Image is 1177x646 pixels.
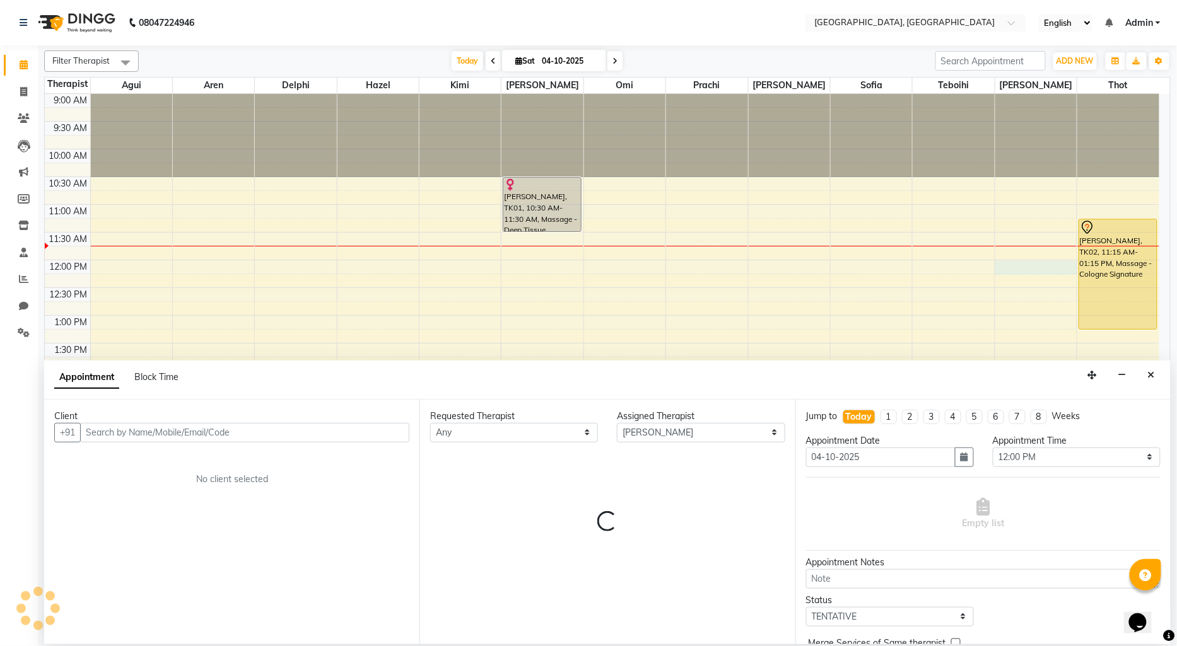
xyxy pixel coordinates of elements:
div: 1:00 PM [52,316,90,329]
li: 2 [902,410,918,424]
span: Prachi [666,78,747,93]
img: logo [32,5,119,40]
li: 4 [945,410,961,424]
input: Search by Name/Mobile/Email/Code [80,423,409,442]
b: 08047224946 [139,5,194,40]
div: Therapist [45,78,90,91]
div: Jump to [806,410,838,423]
span: Block Time [134,371,179,383]
div: No client selected [85,473,379,486]
div: Today [846,410,872,424]
div: Appointment Time [993,434,1161,447]
span: Omi [584,78,665,93]
button: Close [1142,366,1161,385]
li: 6 [988,410,1004,424]
iframe: chat widget [1124,596,1164,633]
div: Assigned Therapist [617,410,785,423]
input: Search Appointment [935,51,1046,71]
span: [PERSON_NAME] [749,78,830,93]
input: 2025-10-04 [538,52,601,71]
span: Delphi [255,78,336,93]
span: Kimi [419,78,501,93]
li: 3 [923,410,940,424]
div: Appointment Date [806,434,974,447]
li: 8 [1031,410,1047,424]
div: 12:00 PM [47,260,90,274]
span: Today [452,51,483,71]
li: 1 [881,410,897,424]
li: 7 [1009,410,1026,424]
div: 9:00 AM [52,94,90,107]
div: 9:30 AM [52,122,90,135]
span: Empty list [962,498,1004,530]
span: Admin [1125,16,1153,30]
div: [PERSON_NAME], TK02, 11:15 AM-01:15 PM, Massage - Cologne Signature [1079,219,1157,329]
span: Teboihi [913,78,994,93]
span: Filter Therapist [52,55,110,66]
div: Weeks [1052,410,1080,423]
div: Status [806,594,974,607]
span: [PERSON_NAME] [995,78,1077,93]
div: 10:00 AM [47,149,90,163]
span: Aren [173,78,254,93]
span: Thot [1077,78,1159,93]
div: 12:30 PM [47,288,90,301]
div: [PERSON_NAME], TK01, 10:30 AM-11:30 AM, Massage - Deep Tissue [503,178,580,231]
span: Hazel [337,78,419,93]
div: Requested Therapist [430,410,598,423]
input: yyyy-mm-dd [806,447,956,467]
span: Sofia [831,78,912,93]
button: +91 [54,423,81,442]
span: Agui [91,78,172,93]
button: ADD NEW [1053,52,1097,70]
div: 11:30 AM [47,233,90,246]
div: Appointment Notes [806,556,1161,569]
span: ADD NEW [1057,56,1094,66]
span: [PERSON_NAME] [501,78,583,93]
div: Client [54,410,409,423]
div: 10:30 AM [47,177,90,190]
div: 11:00 AM [47,205,90,218]
span: Appointment [54,366,119,389]
div: 1:30 PM [52,343,90,357]
li: 5 [966,410,983,424]
span: Sat [512,56,538,66]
